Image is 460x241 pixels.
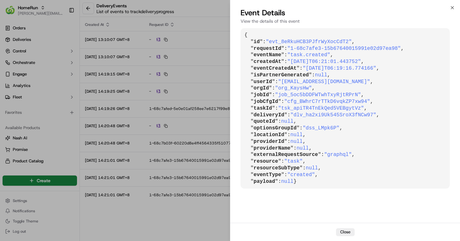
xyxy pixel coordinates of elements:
[281,179,293,184] span: null
[306,165,318,171] span: null
[278,105,364,111] span: "tsk_apiTR4TnEkQed5VEBgytVz"
[275,92,361,98] span: "job_5oc5bDDFWTwhTxyRjtRPrN"
[241,18,450,24] p: View the details of this event
[254,159,278,164] span: resource
[303,125,339,131] span: "dss_LMpk6P"
[254,92,269,98] span: jobId
[278,79,370,85] span: "[EMAIL_ADDRESS][DOMAIN_NAME]"
[241,8,450,18] h2: Event Details
[287,59,361,65] span: "[DATE]T06:21:01.443752"
[254,79,272,85] span: userId
[254,66,296,71] span: eventCreatedAt
[290,112,376,118] span: "dlv_ha2xi9Uk545SroX3fNCw97"
[254,172,281,178] span: eventType
[290,139,303,144] span: null
[284,99,370,105] span: "cfg_BWhrC7rTTkD6vqkZP7xw94"
[287,172,315,178] span: "created"
[241,28,450,189] pre: { " ": , " ": , " ": , " ": , " ": , " ": , " ": , " ": , " ": , " ": , " ": , " ": , " ": , " ":...
[254,132,284,138] span: locationId
[275,85,312,91] span: "org_KaysHw"
[303,66,376,71] span: "[DATE]T06:19:16.774166"
[254,179,275,184] span: payload
[336,228,355,236] button: Close
[324,152,352,158] span: "graphql"
[287,46,401,51] span: "1-68c7afe3-15b67640015991e02d97ea98"
[296,145,309,151] span: null
[290,132,303,138] span: null
[254,145,290,151] span: providerName
[254,105,272,111] span: taskId
[254,125,296,131] span: optionsGroupId
[287,52,330,58] span: "task.created"
[254,39,260,45] span: id
[254,99,278,105] span: jobCfgId
[254,72,309,78] span: isPartnerGenerated
[254,152,318,158] span: externalRequestSource
[254,165,300,171] span: resourceSubType
[254,112,284,118] span: deliveryId
[266,39,352,45] span: "evt_8eRkuHCB3PJfrWyXocCdT2"
[254,59,281,65] span: createdAt
[254,52,281,58] span: eventName
[315,72,327,78] span: null
[284,159,303,164] span: "task"
[281,119,293,124] span: null
[254,46,281,51] span: requestId
[254,139,284,144] span: providerId
[254,85,269,91] span: orgId
[254,119,275,124] span: quoteId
